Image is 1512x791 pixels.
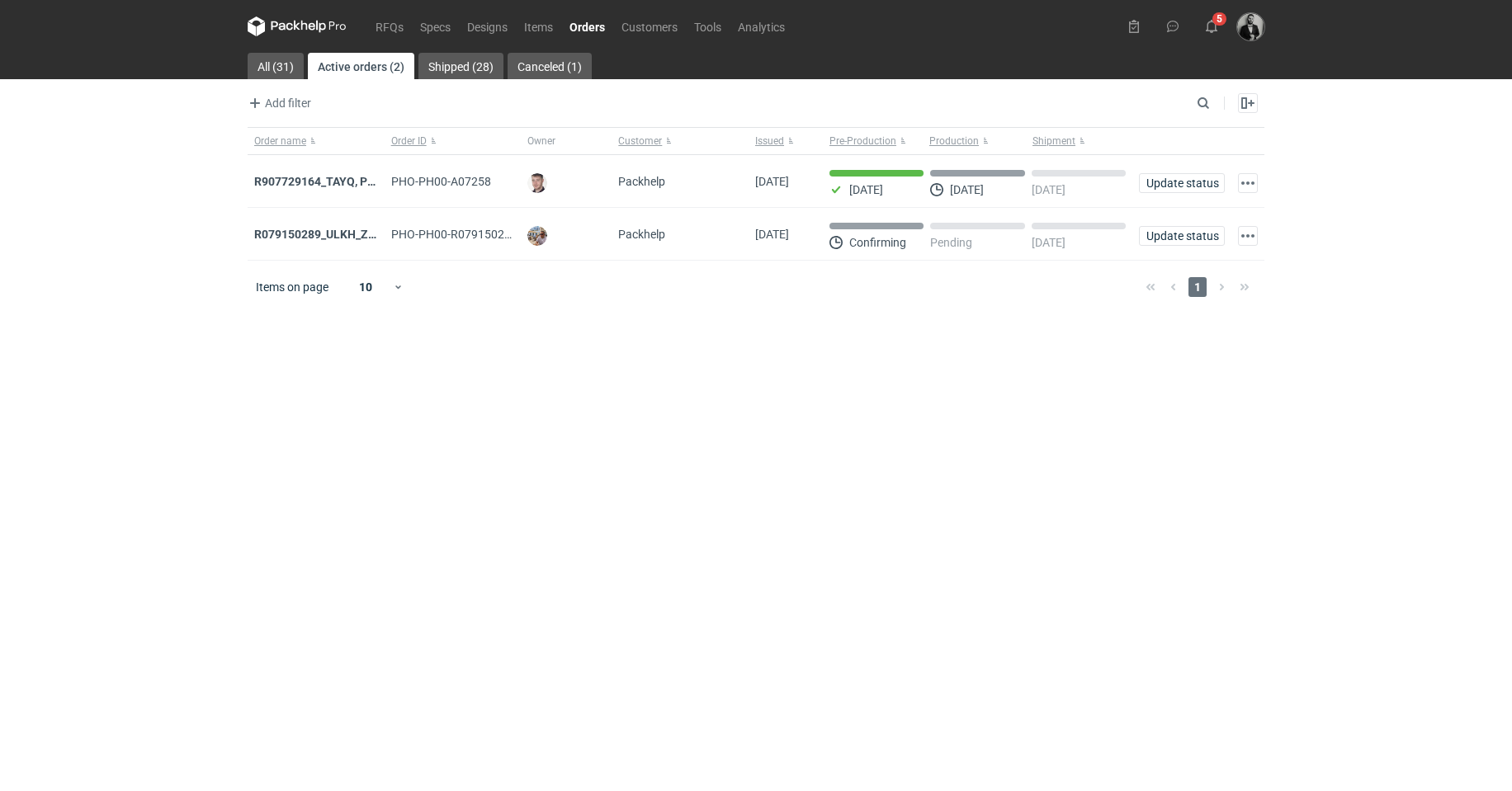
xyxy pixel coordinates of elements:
span: Shipment [1032,134,1075,148]
button: Update status [1139,226,1225,246]
button: Issued [749,128,823,154]
span: 19/09/2025 [755,175,789,188]
a: Specs [412,16,459,36]
button: Shipment [1029,128,1132,154]
input: Search [1193,93,1246,113]
a: All (31) [248,53,304,79]
button: Actions [1238,226,1258,246]
a: Tools [686,16,730,36]
button: Order name [248,128,385,154]
a: Items [516,16,561,36]
a: Designs [459,16,516,36]
button: Update status [1139,173,1225,193]
a: RFQs [367,16,412,36]
a: Active orders (2) [308,53,414,79]
span: Customer [618,134,662,148]
a: R907729164_TAYQ, POPF [254,175,390,188]
span: Packhelp [618,228,665,241]
span: Packhelp [618,175,665,188]
img: Michał Palasek [527,226,547,246]
a: Analytics [730,16,793,36]
button: Production [926,128,1029,154]
div: 10 [339,275,393,299]
button: Add filter [244,93,312,113]
svg: Packhelp Pro [248,16,347,36]
p: [DATE] [950,183,984,196]
button: 5 [1198,13,1225,40]
span: Order name [254,134,306,148]
img: Maciej Sikora [527,173,547,193]
span: Add filter [245,93,311,113]
span: Update status [1146,230,1217,242]
p: [DATE] [1032,236,1065,249]
a: Canceled (1) [508,53,592,79]
a: R079150289_ULKH_ZZQH_XAOP_LGAA_SUOI_NNJF [254,228,528,241]
span: Items on page [256,279,328,295]
span: Production [929,134,979,148]
span: PHO-PH00-R079150289_ULKH_ZZQH_XAOP_LGAA_SUOI_NNJF [391,228,722,241]
span: Update status [1146,177,1217,189]
a: Shipped (28) [418,53,503,79]
span: PHO-PH00-A07258 [391,175,491,188]
span: 22/08/2025 [755,228,789,241]
span: Issued [755,134,784,148]
p: Confirming [849,236,906,249]
p: Pending [930,236,972,249]
button: Customer [612,128,749,154]
button: Pre-Production [823,128,926,154]
span: 1 [1188,277,1207,297]
p: [DATE] [849,183,883,196]
button: Order ID [385,128,522,154]
button: Actions [1238,173,1258,193]
span: Owner [527,134,555,148]
img: Dragan Čivčić [1237,13,1264,40]
a: Orders [561,16,613,36]
span: Pre-Production [829,134,896,148]
span: Order ID [391,134,427,148]
a: Customers [613,16,686,36]
p: [DATE] [1032,183,1065,196]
